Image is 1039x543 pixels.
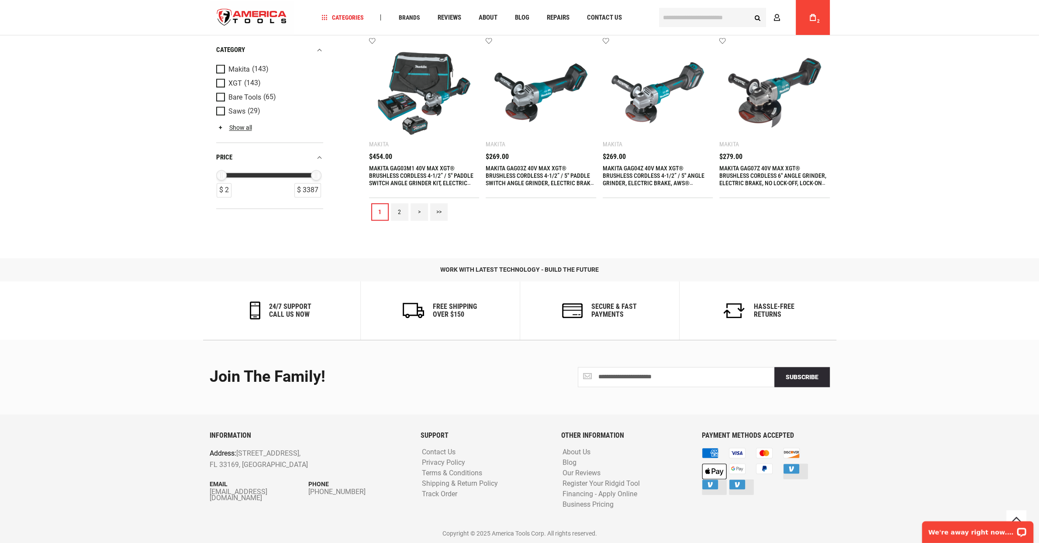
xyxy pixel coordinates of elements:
h6: OTHER INFORMATION [561,432,689,439]
span: Contact Us [587,14,621,21]
div: Makita [486,141,505,148]
a: Terms & Conditions [420,469,484,477]
iframe: LiveChat chat widget [916,515,1039,543]
button: Search [749,9,766,26]
img: America Tools [210,1,294,34]
img: MAKITA GAG04Z 40V MAX XGT® BRUSHLESS CORDLESS 4-1/2” / 5 [611,46,704,139]
img: MAKITA GAG03Z 40V MAX XGT® BRUSHLESS CORDLESS 4-1/2” / 5 [494,46,587,139]
p: Email [210,479,309,489]
span: (143) [252,66,269,73]
p: Phone [308,479,407,489]
span: Bare Tools [228,93,261,101]
a: store logo [210,1,294,34]
a: > [411,203,428,221]
span: XGT [228,80,242,87]
a: Financing - Apply Online [560,490,639,498]
a: Privacy Policy [420,459,467,467]
div: Makita [603,141,622,148]
div: Makita [719,141,739,148]
h6: Hassle-Free Returns [754,303,794,318]
span: Subscribe [786,374,818,380]
h6: secure & fast payments [591,303,637,318]
a: MAKITA GAG04Z 40V MAX XGT® BRUSHLESS CORDLESS 4-1/2” / 5" ANGLE GRINDER, ELECTRIC BRAKE, AWS® CAP... [603,165,704,201]
a: [PHONE_NUMBER] [308,489,407,495]
span: $279.00 [719,153,742,160]
span: Categories [321,14,363,21]
a: Contact Us [420,448,458,457]
a: Bare Tools (65) [216,93,321,102]
p: Copyright © 2025 America Tools Corp. All rights reserved. [210,529,830,538]
span: Makita [228,66,250,73]
a: Shipping & Return Policy [420,480,500,488]
div: category [216,44,323,56]
a: Brands [394,12,424,24]
div: Join the Family! [210,368,513,386]
a: About Us [560,448,593,457]
a: Categories [318,12,367,24]
h6: PAYMENT METHODS ACCEPTED [702,432,829,439]
button: Subscribe [774,367,830,387]
a: Business Pricing [560,501,616,509]
a: Blog [511,12,533,24]
img: MAKITA GAG03M1 40V MAX XGT® BRUSHLESS CORDLESS 4-1/2” / 5 [378,46,471,139]
a: Our Reviews [560,469,603,477]
a: 1 [371,203,389,221]
a: Reviews [433,12,465,24]
a: Register Your Ridgid Tool [560,480,642,488]
h6: Free Shipping Over $150 [433,303,477,318]
div: $ 2 [217,183,231,197]
a: Track Order [420,490,459,498]
p: [STREET_ADDRESS], FL 33169, [GEOGRAPHIC_DATA] [210,448,368,470]
span: Blog [514,14,529,21]
span: Repairs [546,14,569,21]
h6: 24/7 support call us now [269,303,311,318]
span: $454.00 [369,153,392,160]
a: MAKITA GAG03M1 40V MAX XGT® BRUSHLESS CORDLESS 4-1/2” / 5" PADDLE SWITCH ANGLE GRINDER KIT, ELECT... [369,165,475,201]
a: 2 [391,203,408,221]
a: Show all [216,124,252,131]
span: About [478,14,497,21]
span: $269.00 [603,153,626,160]
span: (143) [244,80,261,87]
a: About [474,12,501,24]
span: Reviews [437,14,461,21]
a: Blog [560,459,579,467]
a: XGT (143) [216,79,321,88]
a: MAKITA GAG07Z 40V MAX XGT® BRUSHLESS CORDLESS 6" ANGLE GRINDER, ELECTRIC BRAKE, NO LOCK-OFF, LOCK... [719,165,826,194]
span: Brands [398,14,420,21]
span: $269.00 [486,153,509,160]
span: (29) [248,108,260,115]
span: (65) [263,94,276,101]
a: >> [430,203,448,221]
a: Contact Us [583,12,625,24]
div: Makita [369,141,389,148]
h6: SUPPORT [421,432,548,439]
div: Product Filters [216,35,323,209]
a: MAKITA GAG03Z 40V MAX XGT® BRUSHLESS CORDLESS 4-1/2” / 5" PADDLE SWITCH ANGLE GRINDER, ELECTRIC B... [486,165,595,194]
img: MAKITA GAG07Z 40V MAX XGT® BRUSHLESS CORDLESS 6 [728,46,821,139]
a: Repairs [542,12,573,24]
h6: INFORMATION [210,432,407,439]
a: Saws (29) [216,107,321,116]
a: [EMAIL_ADDRESS][DOMAIN_NAME] [210,489,309,501]
div: $ 3387 [294,183,321,197]
span: Saws [228,107,245,115]
div: price [216,152,323,163]
span: Address: [210,449,236,457]
span: 2 [817,19,820,24]
a: Makita (143) [216,65,321,74]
